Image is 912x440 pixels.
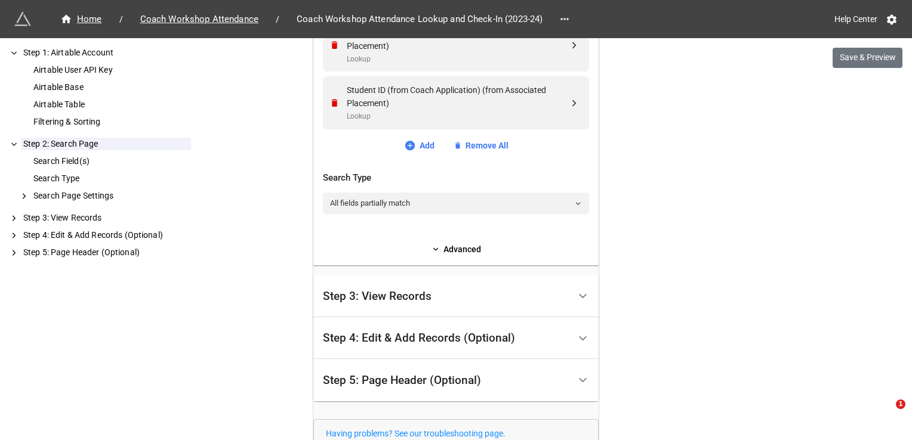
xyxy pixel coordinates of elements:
[119,13,123,26] li: /
[454,139,509,152] a: Remove All
[31,116,191,128] div: Filtering & Sorting
[14,11,31,27] img: miniextensions-icon.73ae0678.png
[60,13,102,26] div: Home
[323,374,481,386] div: Step 5: Page Header (Optional)
[133,13,266,26] span: Coach Workshop Attendance
[128,12,271,26] a: Coach Workshop Attendance
[313,275,599,317] div: Step 3: View Records
[31,155,191,168] div: Search Field(s)
[48,12,555,26] nav: breadcrumb
[347,83,569,110] div: Student ID (from Coach Application) (from Associated Placement)
[347,111,569,122] div: Lookup
[21,47,191,59] div: Step 1: Airtable Account
[329,40,343,50] a: Remove
[289,13,550,26] span: Coach Workshop Attendance Lookup and Check-In (2023-24)
[31,98,191,111] div: Airtable Table
[323,332,515,344] div: Step 4: Edit & Add Records (Optional)
[21,229,191,241] div: Step 4: Edit & Add Records (Optional)
[323,171,589,185] div: Search Type
[404,139,435,152] a: Add
[347,26,569,52] div: Last Name (from Coach Application) (from Associated Placement)
[313,359,599,401] div: Step 5: Page Header (Optional)
[31,190,191,202] div: Search Page Settings
[323,243,589,256] a: Advanced
[31,81,191,94] div: Airtable Base
[326,429,506,438] a: Having problems? See our troubleshooting page.
[21,212,191,224] div: Step 3: View Records
[31,64,191,76] div: Airtable User API Key
[871,399,900,428] iframe: Intercom live chat
[276,13,279,26] li: /
[329,98,343,108] a: Remove
[21,138,191,150] div: Step 2: Search Page
[896,399,905,409] span: 1
[826,8,886,30] a: Help Center
[323,193,589,214] a: All fields partially match
[21,246,191,259] div: Step 5: Page Header (Optional)
[833,48,902,68] button: Save & Preview
[347,54,569,65] div: Lookup
[48,12,115,26] a: Home
[323,290,432,302] div: Step 3: View Records
[313,317,599,360] div: Step 4: Edit & Add Records (Optional)
[31,172,191,185] div: Search Type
